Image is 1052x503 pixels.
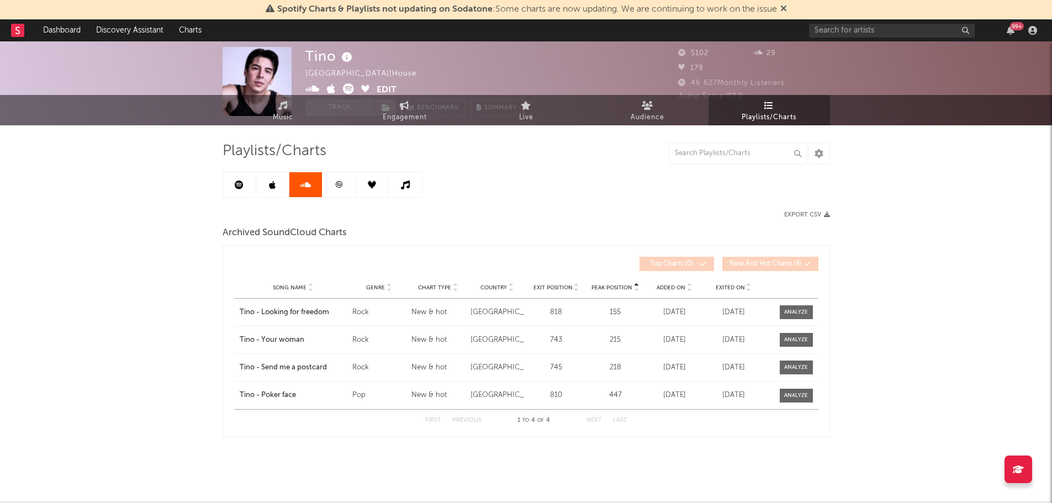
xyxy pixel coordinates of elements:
[305,67,429,81] div: [GEOGRAPHIC_DATA] | House
[273,284,306,291] span: Song Name
[240,335,347,346] a: Tino - Your woman
[613,417,627,423] button: Last
[277,5,777,14] span: : Some charts are now updating. We are continuing to work on the issue
[1010,22,1024,30] div: 99 +
[352,390,406,401] div: Pop
[709,95,830,125] a: Playlists/Charts
[647,261,697,267] span: Top Charts ( 0 )
[707,362,760,373] div: [DATE]
[530,335,583,346] div: 743
[530,362,583,373] div: 745
[366,284,385,291] span: Genre
[589,390,642,401] div: 447
[240,390,347,401] a: Tino - Poker face
[707,307,760,318] div: [DATE]
[729,261,802,267] span: New And Hot Charts ( 4 )
[466,95,587,125] a: Live
[277,5,493,14] span: Spotify Charts & Playlists not updating on Sodatone
[648,362,701,373] div: [DATE]
[223,226,347,240] span: Archived SoundCloud Charts
[1007,26,1014,35] button: 99+
[223,95,344,125] a: Music
[591,284,632,291] span: Peak Position
[533,284,573,291] span: Exit Position
[537,418,544,423] span: of
[678,65,704,72] span: 179
[754,50,776,57] span: 29
[589,362,642,373] div: 218
[352,307,406,318] div: Rock
[784,211,830,218] button: Export CSV
[707,390,760,401] div: [DATE]
[352,362,406,373] div: Rock
[648,335,701,346] div: [DATE]
[678,80,785,87] span: 46 627 Monthly Listeners
[418,284,451,291] span: Chart Type
[707,335,760,346] div: [DATE]
[273,111,293,124] span: Music
[678,50,709,57] span: 5102
[586,417,602,423] button: Next
[471,307,524,318] div: [GEOGRAPHIC_DATA]
[678,93,743,100] span: Jump Score: 82.9
[411,390,465,401] div: New & hot
[223,145,326,158] span: Playlists/Charts
[411,362,465,373] div: New & hot
[411,307,465,318] div: New & hot
[639,257,714,271] button: Top Charts(0)
[471,390,524,401] div: [GEOGRAPHIC_DATA]
[471,335,524,346] div: [GEOGRAPHIC_DATA]
[305,47,355,65] div: Tino
[522,418,529,423] span: to
[716,284,745,291] span: Exited On
[530,390,583,401] div: 810
[722,257,818,271] button: New And Hot Charts(4)
[240,307,347,318] a: Tino - Looking for freedom
[742,111,796,124] span: Playlists/Charts
[809,24,975,38] input: Search for artists
[88,19,171,41] a: Discovery Assistant
[240,362,347,373] a: Tino - Send me a postcard
[589,335,642,346] div: 215
[471,362,524,373] div: [GEOGRAPHIC_DATA]
[631,111,664,124] span: Audience
[171,19,209,41] a: Charts
[377,83,397,97] button: Edit
[344,95,466,125] a: Engagement
[648,390,701,401] div: [DATE]
[480,284,507,291] span: Country
[530,307,583,318] div: 818
[657,284,685,291] span: Added On
[35,19,88,41] a: Dashboard
[352,335,406,346] div: Rock
[452,417,482,423] button: Previous
[411,335,465,346] div: New & hot
[587,95,709,125] a: Audience
[648,307,701,318] div: [DATE]
[383,111,427,124] span: Engagement
[425,417,441,423] button: First
[504,414,564,427] div: 1 4 4
[589,307,642,318] div: 155
[669,142,807,165] input: Search Playlists/Charts
[519,111,533,124] span: Live
[780,5,787,14] span: Dismiss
